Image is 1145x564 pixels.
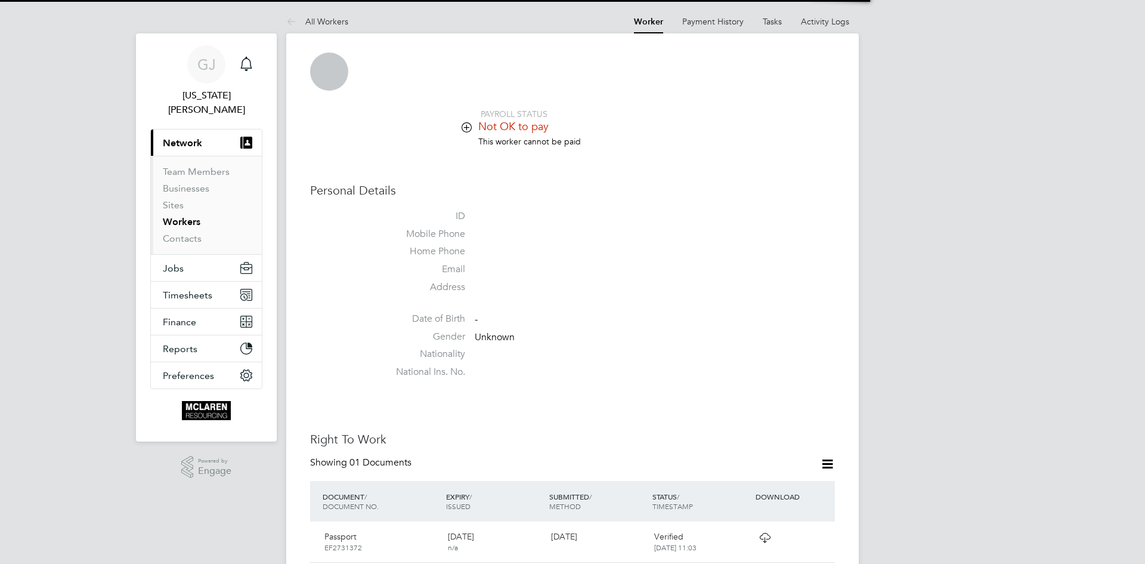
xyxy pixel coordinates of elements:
a: Tasks [763,16,782,27]
span: Powered by [198,456,231,466]
span: - [475,313,478,325]
a: Powered byEngage [181,456,232,479]
label: Gender [382,331,465,343]
span: EF2731372 [324,543,362,552]
span: [DATE] 11:03 [654,543,697,552]
span: GJ [197,57,216,72]
label: Mobile Phone [382,228,465,241]
div: DOWNLOAD [753,486,835,507]
label: Date of Birth [382,313,465,325]
button: Timesheets [151,282,262,308]
label: National Ins. No. [382,366,465,378]
a: Worker [634,17,663,27]
a: GJ[US_STATE][PERSON_NAME] [150,45,262,117]
span: Finance [163,316,196,328]
span: DOCUMENT NO. [323,501,379,511]
a: Workers [163,216,200,227]
a: Businesses [163,183,209,194]
span: Reports [163,343,197,355]
span: Unknown [475,331,515,343]
div: Network [151,156,262,254]
span: n/a [448,543,458,552]
span: TIMESTAMP [652,501,693,511]
a: Sites [163,199,184,211]
span: Not OK to pay [478,119,549,133]
span: Jobs [163,263,184,274]
span: / [469,492,472,501]
h3: Personal Details [310,183,835,198]
span: / [364,492,367,501]
div: [DATE] [443,526,546,557]
img: mclaren-logo-retina.png [182,401,230,420]
div: STATUS [649,486,753,517]
a: Activity Logs [801,16,849,27]
button: Network [151,130,262,156]
button: Jobs [151,255,262,281]
div: EXPIRY [443,486,546,517]
span: METHOD [549,501,581,511]
h3: Right To Work [310,432,835,447]
span: Georgia Jesson [150,88,262,117]
span: Verified [654,531,683,542]
button: Reports [151,335,262,362]
label: Address [382,281,465,294]
a: Team Members [163,166,230,177]
span: / [589,492,592,501]
span: Preferences [163,370,214,381]
label: ID [382,210,465,223]
button: Finance [151,309,262,335]
span: Network [163,137,202,149]
span: This worker cannot be paid [478,136,581,147]
a: Go to home page [150,401,262,420]
div: SUBMITTED [546,486,649,517]
a: Contacts [163,233,202,244]
nav: Main navigation [136,33,277,442]
label: Home Phone [382,245,465,258]
a: Payment History [682,16,744,27]
span: Engage [198,466,231,476]
a: All Workers [286,16,348,27]
span: 01 Documents [349,457,411,469]
span: Timesheets [163,289,212,301]
span: ISSUED [446,501,471,511]
button: Preferences [151,362,262,389]
label: Nationality [382,348,465,360]
div: DOCUMENT [320,486,443,517]
span: / [677,492,679,501]
label: Email [382,263,465,276]
span: PAYROLL STATUS [481,109,547,119]
div: Showing [310,457,414,469]
div: [DATE] [546,526,649,547]
div: Passport [320,526,443,557]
